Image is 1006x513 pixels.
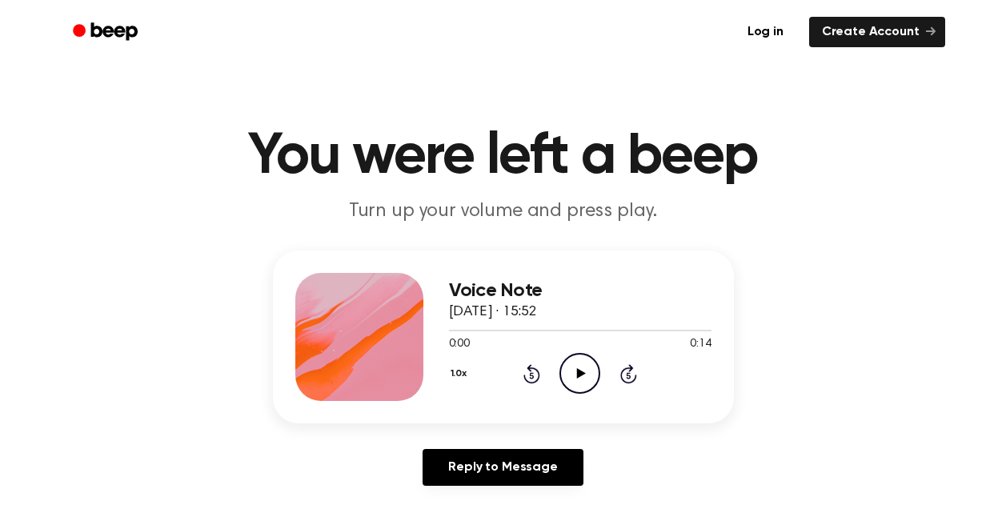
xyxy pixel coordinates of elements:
[449,305,537,319] span: [DATE] · 15:52
[809,17,945,47] a: Create Account
[731,14,800,50] a: Log in
[449,280,711,302] h3: Voice Note
[423,449,583,486] a: Reply to Message
[449,336,470,353] span: 0:00
[449,360,473,387] button: 1.0x
[196,198,811,225] p: Turn up your volume and press play.
[94,128,913,186] h1: You were left a beep
[690,336,711,353] span: 0:14
[62,17,152,48] a: Beep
